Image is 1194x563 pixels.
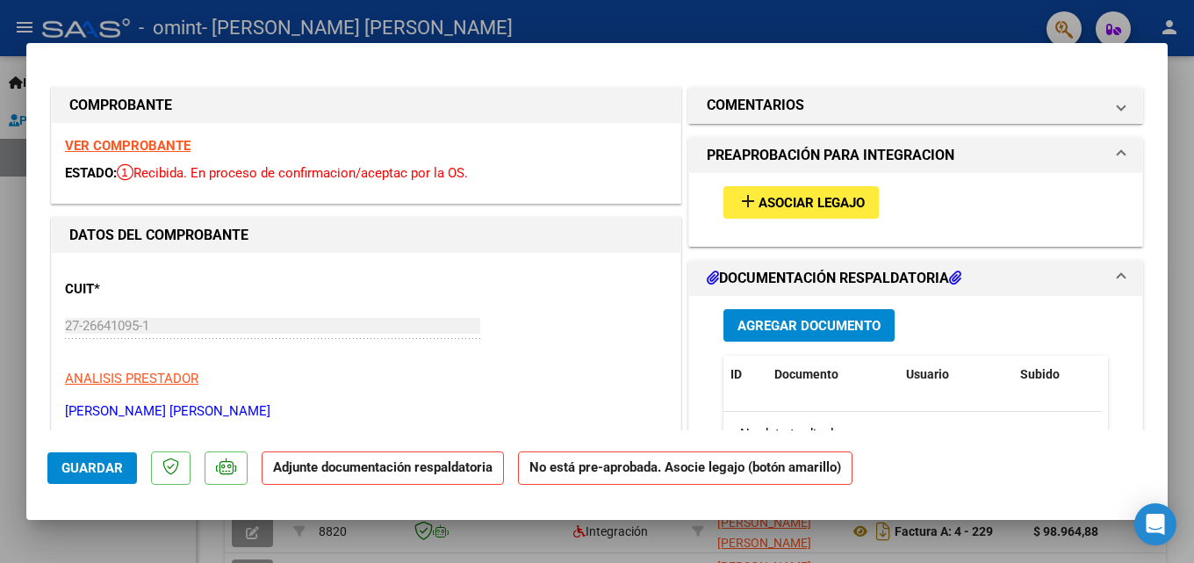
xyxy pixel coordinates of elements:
datatable-header-cell: Documento [767,356,899,393]
datatable-header-cell: ID [723,356,767,393]
span: Subido [1020,367,1060,381]
span: Asociar Legajo [759,195,865,211]
span: Usuario [906,367,949,381]
span: Recibida. En proceso de confirmacion/aceptac por la OS. [117,165,468,181]
div: Open Intercom Messenger [1134,503,1176,545]
strong: COMPROBANTE [69,97,172,113]
datatable-header-cell: Subido [1013,356,1101,393]
strong: No está pre-aprobada. Asocie legajo (botón amarillo) [518,451,852,486]
a: VER COMPROBANTE [65,138,191,154]
datatable-header-cell: Usuario [899,356,1013,393]
span: ESTADO: [65,165,117,181]
div: PREAPROBACIÓN PARA INTEGRACION [689,173,1142,246]
button: Agregar Documento [723,309,895,342]
button: Guardar [47,452,137,484]
mat-expansion-panel-header: PREAPROBACIÓN PARA INTEGRACION [689,138,1142,173]
h1: DOCUMENTACIÓN RESPALDATORIA [707,268,961,289]
button: Asociar Legajo [723,186,879,219]
span: Guardar [61,460,123,476]
span: Documento [774,367,838,381]
span: ID [730,367,742,381]
div: No data to display [723,412,1102,456]
h1: COMENTARIOS [707,95,804,116]
span: ANALISIS PRESTADOR [65,371,198,386]
mat-icon: add [737,191,759,212]
h1: PREAPROBACIÓN PARA INTEGRACION [707,145,954,166]
mat-expansion-panel-header: COMENTARIOS [689,88,1142,123]
strong: Adjunte documentación respaldatoria [273,459,493,475]
p: [PERSON_NAME] [PERSON_NAME] [65,401,667,422]
strong: DATOS DEL COMPROBANTE [69,227,248,243]
span: Agregar Documento [737,318,881,334]
datatable-header-cell: Acción [1101,356,1189,393]
mat-expansion-panel-header: DOCUMENTACIÓN RESPALDATORIA [689,261,1142,296]
p: CUIT [65,279,246,300]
